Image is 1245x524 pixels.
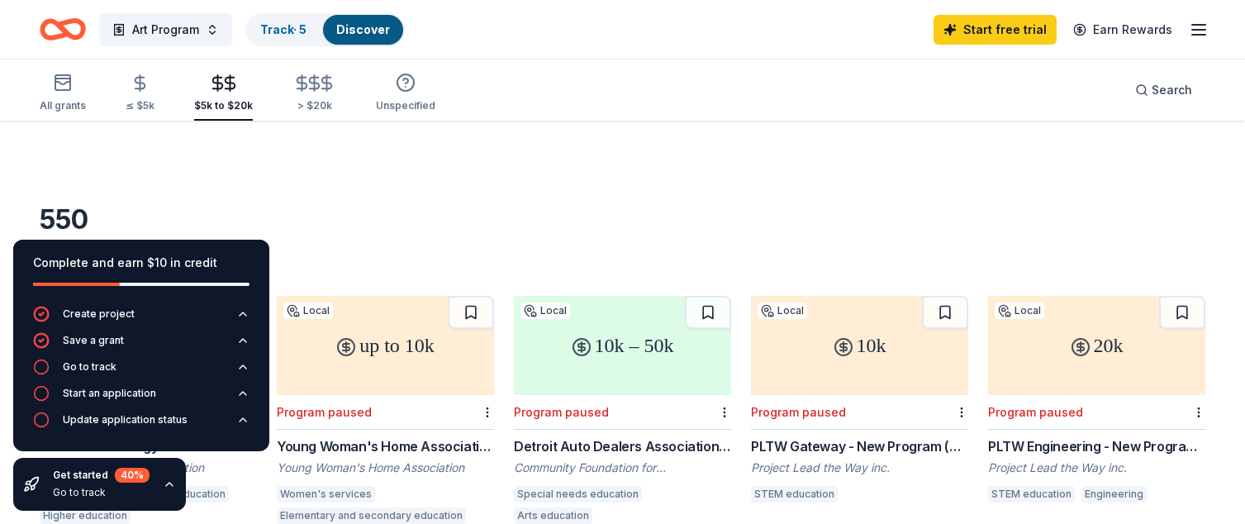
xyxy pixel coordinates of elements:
div: Local [520,302,570,319]
button: All grants [40,66,86,121]
div: Unspecified [376,99,435,112]
a: Home [40,10,86,49]
div: Arts education [514,507,592,524]
div: Project Lead the Way inc. [988,460,1205,476]
div: 550 [40,203,257,236]
button: $5k to $20k [194,67,253,121]
div: Young Woman's Home Association Grant [277,436,494,456]
a: 20kLocalProgram pausedPLTW Engineering - New Program (PPG Industries)Project Lead the Way inc.STE... [988,296,1205,507]
div: Program paused [514,405,609,419]
div: Program paused [751,405,846,419]
button: Create project [33,306,249,332]
div: 10k [751,296,968,395]
a: 10kLocalProgram pausedPLTW Gateway - New Program (PPG Industries)Project Lead the Way inc.STEM ed... [751,296,968,507]
button: Go to track [33,359,249,385]
div: Create project [63,307,135,321]
div: PLTW Gateway - New Program (PPG Industries) [751,436,968,456]
div: $5k to $20k [194,99,253,112]
div: up to 10k [277,296,494,395]
div: PLTW Engineering - New Program (PPG Industries) [988,436,1205,456]
div: Local [995,302,1044,319]
div: Detroit Auto Dealers Association (DADA) Charitable Foundation Fund [514,436,731,456]
div: Women's services [277,486,375,503]
div: Program paused [988,405,1083,419]
div: Complete and earn $10 in credit [33,253,249,273]
div: Go to track [53,486,150,499]
div: Program paused [277,405,372,419]
button: Unspecified [376,66,435,121]
div: Go to track [63,360,116,374]
span: Art Program [132,20,199,40]
div: Save a grant [63,334,124,347]
div: Local [283,302,333,319]
a: Discover [336,22,390,36]
div: Community Foundation for [GEOGRAPHIC_DATA][US_STATE] [514,460,731,476]
a: Track· 5 [260,22,306,36]
div: Project Lead the Way inc. [751,460,968,476]
a: Start free trial [934,15,1057,45]
div: STEM education [988,486,1075,503]
span: Search [1152,80,1192,100]
div: Special needs education [514,486,642,503]
button: Track· 5Discover [245,13,405,46]
div: Get started [53,468,150,483]
div: Young Woman's Home Association [277,460,494,476]
div: ≤ $5k [126,99,154,112]
div: Engineering [1081,486,1147,503]
div: Update application status [63,413,188,426]
div: All grants [40,99,86,112]
div: Elementary and secondary education [277,507,466,524]
a: Earn Rewards [1063,15,1182,45]
div: > $20k [292,99,336,112]
button: > $20k [292,67,336,121]
div: Start an application [63,387,156,400]
button: Search [1122,74,1205,107]
div: Local [758,302,807,319]
button: Start an application [33,385,249,412]
div: STEM education [751,486,838,503]
button: Update application status [33,412,249,438]
button: Save a grant [33,332,249,359]
div: 40 % [115,468,150,483]
button: Art Program [99,13,232,46]
div: 20k [988,296,1205,395]
button: ≤ $5k [126,67,154,121]
div: 10k – 50k [514,296,731,395]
